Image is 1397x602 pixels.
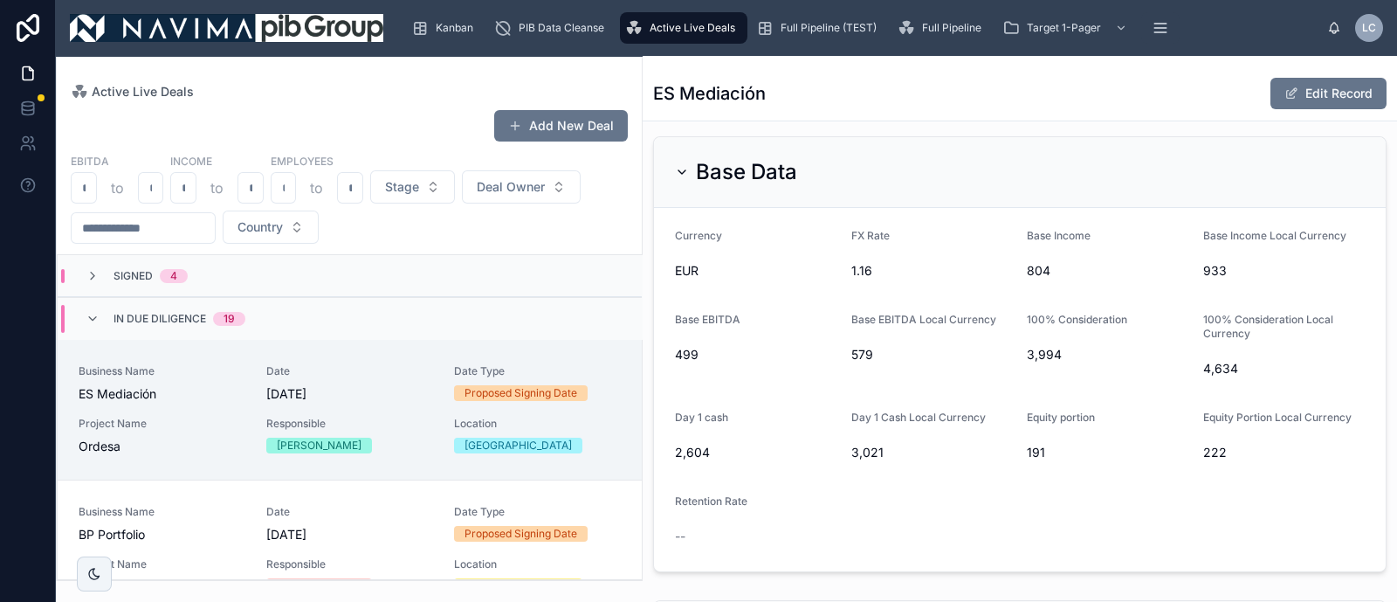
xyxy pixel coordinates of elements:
[650,21,735,35] span: Active Live Deals
[1203,262,1366,280] span: 933
[465,526,577,542] div: Proposed Signing Date
[224,312,235,326] div: 19
[675,495,747,508] span: Retention Rate
[1203,360,1366,377] span: 4,634
[436,21,473,35] span: Kanban
[892,12,994,44] a: Full Pipeline
[79,417,245,431] span: Project Name
[114,312,206,326] span: In Due Diligence
[266,526,433,543] span: [DATE]
[170,153,212,169] label: Income
[79,526,245,543] span: BP Portfolio
[1027,21,1101,35] span: Target 1-Pager
[79,505,245,519] span: Business Name
[454,364,621,378] span: Date Type
[922,21,981,35] span: Full Pipeline
[1270,78,1387,109] button: Edit Record
[489,12,616,44] a: PIB Data Cleanse
[675,313,740,326] span: Base EBITDA
[781,21,877,35] span: Full Pipeline (TEST)
[620,12,747,44] a: Active Live Deals
[1027,229,1091,242] span: Base Income
[1362,21,1376,35] span: LC
[1203,444,1366,461] span: 222
[1027,313,1127,326] span: 100% Consideration
[675,528,685,545] span: --
[277,438,361,453] div: [PERSON_NAME]
[92,83,194,100] span: Active Live Deals
[79,438,245,455] span: Ordesa
[71,83,194,100] a: Active Live Deals
[454,505,621,519] span: Date Type
[675,411,728,424] span: Day 1 cash
[266,417,433,431] span: Responsible
[79,385,245,403] span: ES Mediación
[266,557,433,571] span: Responsible
[675,346,837,363] span: 499
[519,21,604,35] span: PIB Data Cleanse
[494,110,628,142] button: Add New Deal
[170,269,177,283] div: 4
[1027,411,1095,424] span: Equity portion
[851,313,996,326] span: Base EBITDA Local Currency
[465,438,572,453] div: [GEOGRAPHIC_DATA]
[851,411,986,424] span: Day 1 Cash Local Currency
[277,578,361,594] div: [PERSON_NAME]
[477,178,545,196] span: Deal Owner
[675,229,722,242] span: Currency
[465,578,572,594] div: [GEOGRAPHIC_DATA]
[114,269,153,283] span: Signed
[997,12,1136,44] a: Target 1-Pager
[210,177,224,198] p: to
[310,177,323,198] p: to
[71,153,109,169] label: EBITDA
[111,177,124,198] p: to
[266,364,433,378] span: Date
[79,557,245,571] span: Project Name
[1203,411,1352,424] span: Equity Portion Local Currency
[223,211,319,244] button: Select Button
[1027,262,1189,280] span: 804
[851,262,1014,280] span: 1.16
[1027,444,1189,461] span: 191
[266,385,433,403] span: [DATE]
[266,505,433,519] span: Date
[851,229,890,242] span: FX Rate
[1203,229,1346,242] span: Base Income Local Currency
[79,578,245,596] span: BP Portfolio
[1027,346,1189,363] span: 3,994
[397,9,1327,47] div: scrollable content
[454,557,621,571] span: Location
[653,81,766,106] h1: ES Mediación
[851,444,1014,461] span: 3,021
[696,158,797,186] h2: Base Data
[271,153,334,169] label: Employees
[462,170,581,204] button: Select Button
[79,364,245,378] span: Business Name
[406,12,485,44] a: Kanban
[851,346,1014,363] span: 579
[675,444,837,461] span: 2,604
[454,417,621,431] span: Location
[1203,313,1333,340] span: 100% Consideration Local Currency
[465,385,577,401] div: Proposed Signing Date
[58,339,642,480] a: Business NameES MediaciónDate[DATE]Date TypeProposed Signing DateProject NameOrdesaResponsible[PE...
[70,14,383,42] img: App logo
[237,218,283,236] span: Country
[370,170,455,204] button: Select Button
[751,12,889,44] a: Full Pipeline (TEST)
[675,262,837,280] span: EUR
[385,178,419,196] span: Stage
